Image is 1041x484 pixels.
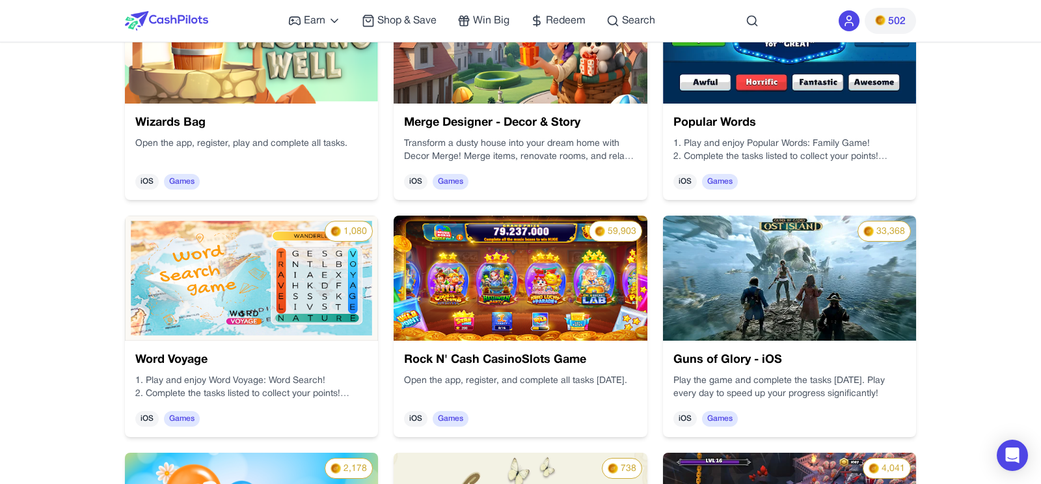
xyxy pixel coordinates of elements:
[404,411,427,427] span: iOS
[673,137,906,150] p: 1. Play and enjoy Popular Words: Family Game!
[608,463,618,474] img: PMs
[673,150,906,164] p: 2. Complete the tasks listed to collect your points!
[344,463,367,476] span: 2,178
[135,411,159,427] span: iOS
[673,174,697,190] span: iOS
[125,216,378,341] img: 8fc6d752-be43-4222-9a3c-4e96474dc3dd.webp
[362,13,437,29] a: Shop & Save
[663,216,916,341] img: a90cf0cf-c774-4d18-8f19-7fed0893804d.webp
[546,13,586,29] span: Redeem
[135,375,368,388] p: 1. Play and enjoy Word Voyage: Word Search!
[304,13,325,29] span: Earn
[882,463,905,476] span: 4,041
[869,463,879,474] img: PMs
[673,351,906,369] h3: Guns of Glory - iOS
[404,137,636,164] p: Transform a dusty house into your dream home with Decor Merge! Merge items, renovate rooms, and r...
[433,411,468,427] span: Games
[288,13,341,29] a: Earn
[673,375,906,401] p: Play the game and complete the tasks [DATE]. Play every day to speed up your progress significantly!
[135,137,368,150] p: Open the app, register, play and complete all tasks.
[164,411,200,427] span: Games
[125,11,208,31] img: CashPilots Logo
[135,388,368,401] p: 2. Complete the tasks listed to collect your points!
[702,411,738,427] span: Games
[331,463,341,474] img: PMs
[875,15,886,25] img: PMs
[135,114,368,132] h3: Wizards Bag
[622,13,655,29] span: Search
[331,226,341,236] img: PMs
[344,225,367,238] span: 1,080
[433,174,468,190] span: Games
[702,174,738,190] span: Games
[673,411,697,427] span: iOS
[457,13,509,29] a: Win Big
[404,375,636,388] p: Open the app, register, and complete all tasks [DATE].
[377,13,437,29] span: Shop & Save
[164,174,200,190] span: Games
[394,216,647,341] img: 69aae6c1-7b4f-4190-a664-18117391db8a.webp
[135,351,368,369] h3: Word Voyage
[404,114,636,132] h3: Merge Designer - Decor & Story
[888,14,906,29] span: 502
[997,440,1028,471] div: Open Intercom Messenger
[530,13,586,29] a: Redeem
[135,174,159,190] span: iOS
[608,225,636,238] span: 59,903
[606,13,655,29] a: Search
[863,226,874,236] img: PMs
[876,225,905,238] span: 33,368
[404,174,427,190] span: iOS
[673,114,906,132] h3: Popular Words
[595,226,605,236] img: PMs
[404,351,636,369] h3: Rock N' Cash CasinoSlots Game
[621,463,636,476] span: 738
[865,8,916,34] button: PMs502
[473,13,509,29] span: Win Big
